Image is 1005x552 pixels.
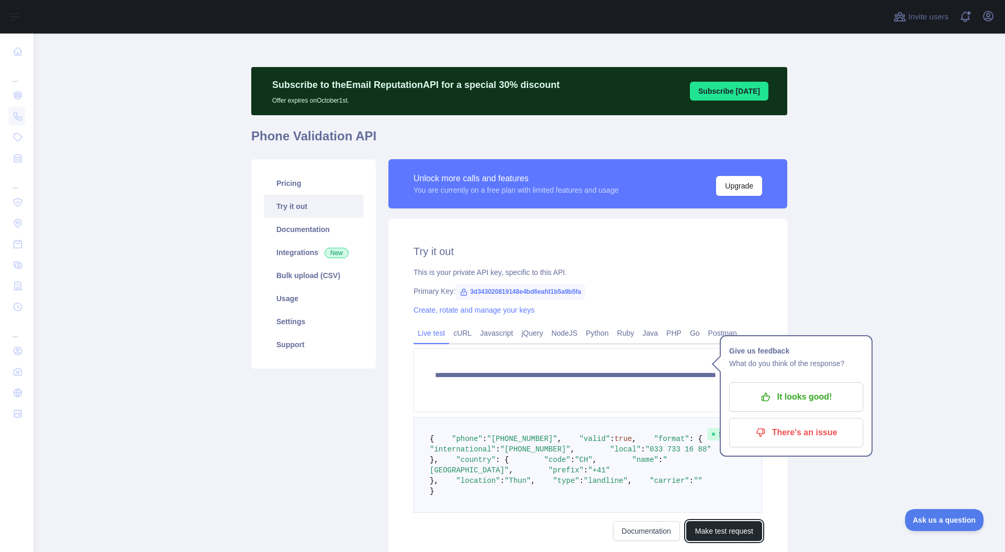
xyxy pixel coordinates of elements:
[571,456,575,464] span: :
[531,477,535,485] span: ,
[639,325,663,341] a: Java
[430,477,439,485] span: },
[500,477,504,485] span: :
[251,128,787,153] h1: Phone Validation API
[694,477,702,485] span: ""
[584,477,628,485] span: "landline"
[610,445,641,454] span: "local"
[449,325,476,341] a: cURL
[414,306,534,314] a: Create, rotate and manage your keys
[414,185,619,195] div: You are currently on a free plan with limited features and usage
[8,170,25,191] div: ...
[689,435,702,443] span: : {
[264,195,363,218] a: Try it out
[414,286,762,296] div: Primary Key:
[414,172,619,185] div: Unlock more calls and features
[689,477,694,485] span: :
[264,310,363,333] a: Settings
[544,456,570,464] span: "code"
[737,388,855,406] p: It looks good!
[430,487,434,495] span: }
[891,8,951,25] button: Invite users
[264,333,363,356] a: Support
[8,63,25,84] div: ...
[662,325,686,341] a: PHP
[610,435,614,443] span: :
[641,445,645,454] span: :
[517,325,547,341] a: jQuery
[264,172,363,195] a: Pricing
[430,445,496,454] span: "international"
[264,287,363,310] a: Usage
[579,477,584,485] span: :
[584,466,588,474] span: :
[483,435,487,443] span: :
[707,428,752,440] span: Success
[632,456,658,464] span: "name"
[654,435,689,443] span: "format"
[549,466,584,474] span: "prefix"
[628,477,632,485] span: ,
[430,456,439,464] span: },
[414,325,449,341] a: Live test
[615,435,632,443] span: true
[716,176,762,196] button: Upgrade
[737,424,855,441] p: There's an issue
[264,264,363,287] a: Bulk upload (CSV)
[505,477,531,485] span: "Thun"
[476,325,517,341] a: Javascript
[455,284,585,300] span: 3d343020819148e4bd6eafd1b5a9b5fa
[264,241,363,264] a: Integrations New
[325,248,349,258] span: New
[729,382,863,412] button: It looks good!
[729,418,863,447] button: There's an issue
[500,445,570,454] span: "[PHONE_NUMBER]"
[690,82,768,101] button: Subscribe [DATE]
[579,435,610,443] span: "valid"
[414,244,762,259] h2: Try it out
[264,218,363,241] a: Documentation
[272,78,560,92] p: Subscribe to the Email Reputation API for a special 30 % discount
[496,445,500,454] span: :
[650,477,689,485] span: "carrier"
[613,521,680,541] a: Documentation
[575,456,593,464] span: "CH"
[8,318,25,339] div: ...
[487,435,557,443] span: "[PHONE_NUMBER]"
[905,509,984,531] iframe: Toggle Customer Support
[509,466,513,474] span: ,
[686,521,762,541] button: Make test request
[272,92,560,105] p: Offer expires on October 1st.
[414,267,762,278] div: This is your private API key, specific to this API.
[456,456,496,464] span: "country"
[593,456,597,464] span: ,
[547,325,582,341] a: NodeJS
[686,325,704,341] a: Go
[456,477,500,485] span: "location"
[908,11,948,23] span: Invite users
[452,435,483,443] span: "phone"
[496,456,509,464] span: : {
[571,445,575,454] span: ,
[553,477,579,485] span: "type"
[658,456,663,464] span: :
[645,445,711,454] span: "033 733 16 88"
[557,435,562,443] span: ,
[632,435,636,443] span: ,
[430,435,434,443] span: {
[729,345,863,357] h1: Give us feedback
[704,325,741,341] a: Postman
[588,466,610,474] span: "+41"
[729,357,863,370] p: What do you think of the response?
[582,325,613,341] a: Python
[613,325,639,341] a: Ruby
